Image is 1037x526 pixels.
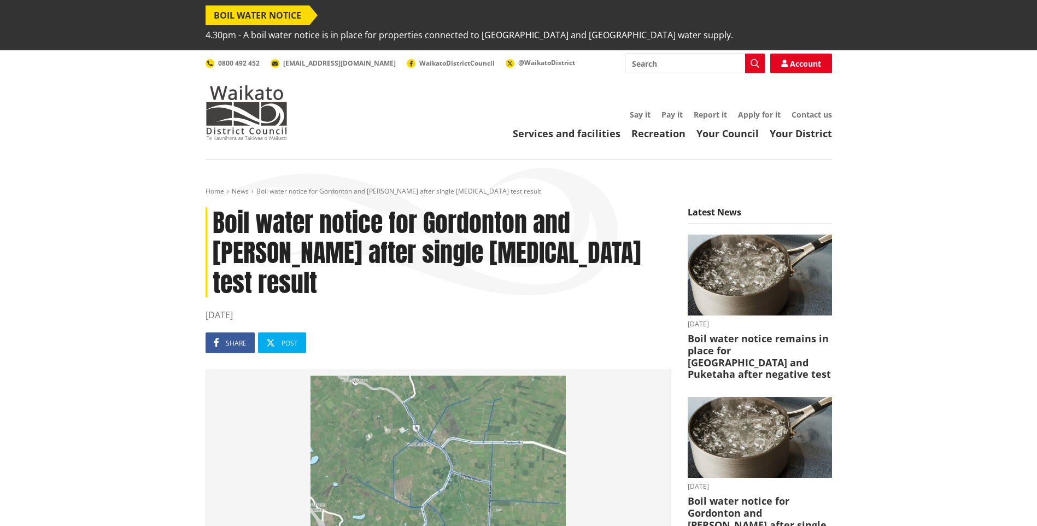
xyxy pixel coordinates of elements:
[688,235,832,381] a: boil water notice gordonton puketaha [DATE] Boil water notice remains in place for [GEOGRAPHIC_DA...
[513,127,620,140] a: Services and facilities
[419,59,495,68] span: WaikatoDistrictCouncil
[688,333,832,380] h3: Boil water notice remains in place for [GEOGRAPHIC_DATA] and Puketaha after negative test
[630,109,651,120] a: Say it
[792,109,832,120] a: Contact us
[206,207,671,298] h1: Boil water notice for Gordonton and [PERSON_NAME] after single [MEDICAL_DATA] test result
[770,127,832,140] a: Your District
[206,25,733,45] span: 4.30pm - A boil water notice is in place for properties connected to [GEOGRAPHIC_DATA] and [GEOGR...
[206,332,255,353] a: Share
[271,59,396,68] a: [EMAIL_ADDRESS][DOMAIN_NAME]
[694,109,727,120] a: Report it
[688,483,832,490] time: [DATE]
[738,109,781,120] a: Apply for it
[631,127,686,140] a: Recreation
[688,321,832,328] time: [DATE]
[206,59,260,68] a: 0800 492 452
[218,59,260,68] span: 0800 492 452
[206,308,671,322] time: [DATE]
[696,127,759,140] a: Your Council
[206,187,832,196] nav: breadcrumb
[688,207,832,224] h5: Latest News
[226,338,247,348] span: Share
[770,54,832,73] a: Account
[283,59,396,68] span: [EMAIL_ADDRESS][DOMAIN_NAME]
[688,235,832,316] img: boil water notice
[258,332,306,353] a: Post
[506,58,575,67] a: @WaikatoDistrict
[661,109,683,120] a: Pay it
[688,397,832,478] img: boil water notice
[625,54,765,73] input: Search input
[256,186,541,196] span: Boil water notice for Gordonton and [PERSON_NAME] after single [MEDICAL_DATA] test result
[206,85,288,140] img: Waikato District Council - Te Kaunihera aa Takiwaa o Waikato
[518,58,575,67] span: @WaikatoDistrict
[206,186,224,196] a: Home
[282,338,298,348] span: Post
[206,5,309,25] span: BOIL WATER NOTICE
[407,59,495,68] a: WaikatoDistrictCouncil
[232,186,249,196] a: News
